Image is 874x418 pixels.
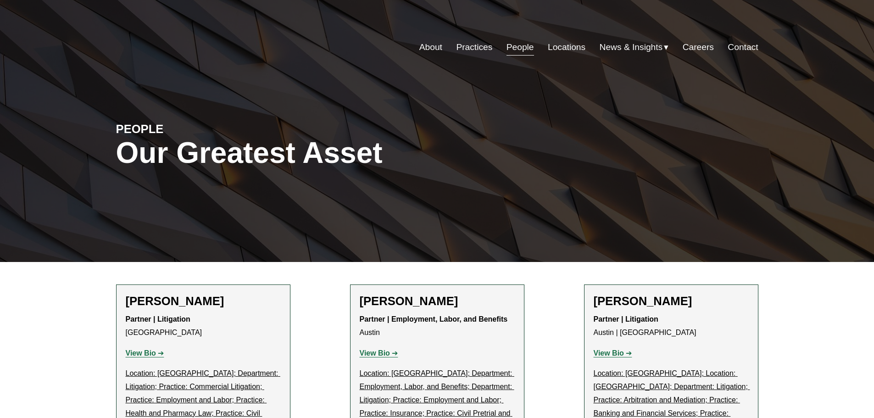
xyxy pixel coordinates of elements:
strong: Partner | Litigation [126,315,190,323]
a: folder dropdown [600,39,669,56]
a: Locations [548,39,585,56]
span: News & Insights [600,39,663,56]
h2: [PERSON_NAME] [126,294,281,308]
h2: [PERSON_NAME] [360,294,515,308]
h2: [PERSON_NAME] [594,294,749,308]
a: View Bio [126,349,164,357]
a: People [507,39,534,56]
a: About [419,39,442,56]
a: Careers [683,39,714,56]
p: Austin [360,313,515,340]
p: [GEOGRAPHIC_DATA] [126,313,281,340]
h4: PEOPLE [116,122,277,136]
strong: Partner | Litigation [594,315,658,323]
strong: View Bio [360,349,390,357]
strong: View Bio [126,349,156,357]
strong: Partner | Employment, Labor, and Benefits [360,315,508,323]
p: Austin | [GEOGRAPHIC_DATA] [594,313,749,340]
strong: View Bio [594,349,624,357]
a: View Bio [594,349,632,357]
h1: Our Greatest Asset [116,136,544,170]
a: View Bio [360,349,398,357]
a: Contact [728,39,758,56]
a: Practices [456,39,492,56]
